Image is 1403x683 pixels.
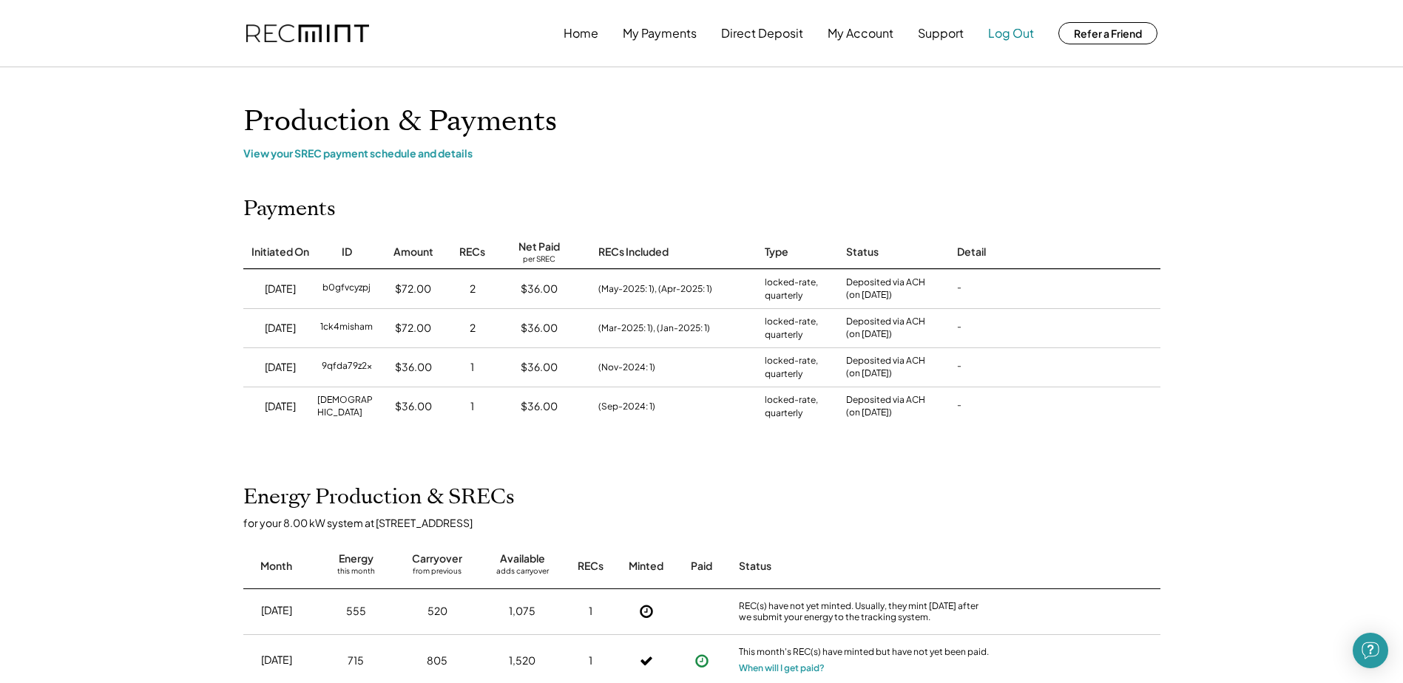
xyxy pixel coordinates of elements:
div: Deposited via ACH (on [DATE]) [846,316,925,341]
div: [DATE] [265,282,296,296]
div: Deposited via ACH (on [DATE]) [846,276,925,302]
div: Paid [691,559,712,574]
button: Log Out [988,18,1034,48]
div: locked-rate, quarterly [765,354,831,381]
div: 1,520 [509,653,535,668]
div: Energy [339,551,373,566]
button: Not Yet Minted [635,600,657,622]
div: 1 [589,653,592,668]
div: 1 [470,399,474,414]
div: RECs [578,559,604,574]
button: Refer a Friend [1058,22,1157,44]
div: 2 [470,321,476,336]
button: Support [918,18,964,48]
div: Type [765,245,788,259]
img: recmint-logotype%403x.png [246,24,369,43]
div: Deposited via ACH (on [DATE]) [846,355,925,380]
div: This month's REC(s) have minted but have not yet been paid. [739,646,990,661]
div: [DATE] [261,603,292,618]
div: - [957,282,961,296]
div: $36.00 [521,321,558,336]
div: locked-rate, quarterly [765,315,831,341]
div: RECs [459,245,485,259]
div: (Mar-2025: 1), (Jan-2025: 1) [598,322,710,335]
button: Home [564,18,598,48]
h2: Payments [243,197,336,222]
button: My Payments [623,18,697,48]
div: adds carryover [496,566,549,581]
button: When will I get paid? [739,661,825,676]
div: Detail [957,245,986,259]
div: [DATE] [265,399,296,414]
div: View your SREC payment schedule and details [243,146,1160,160]
div: Status [739,559,990,574]
div: 805 [427,653,447,668]
div: Carryover [412,551,462,566]
div: 9qfda79z2x [322,360,372,375]
h1: Production & Payments [243,104,1160,139]
div: Minted [629,559,663,574]
div: [DATE] [265,360,296,375]
div: - [957,360,961,375]
div: $36.00 [521,360,558,375]
div: [DEMOGRAPHIC_DATA] [317,394,376,419]
div: $72.00 [395,321,431,336]
div: $36.00 [395,360,432,375]
div: this month [337,566,375,581]
div: RECs Included [598,245,669,259]
div: Open Intercom Messenger [1353,633,1388,668]
button: Payment approved, but not yet initiated. [691,650,713,672]
div: 1 [589,604,592,619]
div: 1,075 [509,604,535,619]
div: $36.00 [521,399,558,414]
div: (Sep-2024: 1) [598,400,655,413]
button: My Account [828,18,893,48]
div: Deposited via ACH (on [DATE]) [846,394,925,419]
div: (Nov-2024: 1) [598,361,655,374]
div: $72.00 [395,282,431,296]
div: Net Paid [518,239,560,254]
div: Month [260,559,292,574]
div: b0gfvcyzpj [322,282,371,296]
div: $36.00 [521,282,558,296]
div: Initiated On [251,245,309,259]
div: [DATE] [265,321,296,336]
div: 1ck4misham [320,321,373,336]
div: - [957,321,961,336]
div: Amount [393,245,433,259]
div: Available [500,551,545,566]
div: per SREC [523,254,555,265]
div: (May-2025: 1), (Apr-2025: 1) [598,282,712,296]
div: locked-rate, quarterly [765,276,831,302]
button: Direct Deposit [721,18,803,48]
div: REC(s) have not yet minted. Usually, they mint [DATE] after we submit your energy to the tracking... [739,600,990,623]
div: 1 [470,360,474,375]
div: - [957,399,961,414]
h2: Energy Production & SRECs [243,485,515,510]
div: $36.00 [395,399,432,414]
div: 520 [427,604,447,619]
div: Status [846,245,879,259]
div: for your 8.00 kW system at [STREET_ADDRESS] [243,516,1175,529]
div: from previous [413,566,462,581]
div: locked-rate, quarterly [765,393,831,420]
div: [DATE] [261,653,292,667]
div: 2 [470,282,476,296]
div: 555 [346,604,366,619]
div: ID [342,245,352,259]
div: 715 [348,653,364,668]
